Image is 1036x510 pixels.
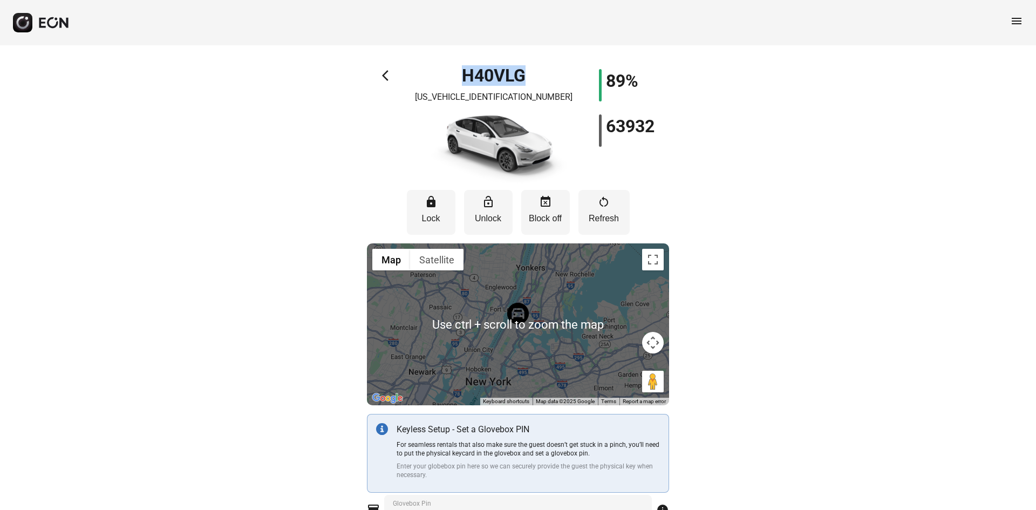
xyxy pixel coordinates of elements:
button: Show satellite imagery [410,249,464,270]
button: Lock [407,190,455,235]
span: arrow_back_ios [382,69,395,82]
button: Show street map [372,249,410,270]
h1: 63932 [606,120,655,133]
img: Google [370,391,405,405]
button: Toggle fullscreen view [642,249,664,270]
a: Report a map error [623,398,666,404]
label: Glovebox Pin [393,499,431,508]
span: Map data ©2025 Google [536,398,595,404]
p: Lock [412,212,450,225]
a: Open this area in Google Maps (opens a new window) [370,391,405,405]
button: Refresh [578,190,630,235]
img: car [418,108,569,183]
p: Keyless Setup - Set a Glovebox PIN [397,423,660,436]
button: Unlock [464,190,513,235]
button: Map camera controls [642,332,664,353]
button: Block off [521,190,570,235]
span: lock_open [482,195,495,208]
span: lock [425,195,438,208]
span: event_busy [539,195,552,208]
h1: 89% [606,74,638,87]
span: menu [1010,15,1023,28]
p: Refresh [584,212,624,225]
p: For seamless rentals that also make sure the guest doesn’t get stuck in a pinch, you’ll need to p... [397,440,660,458]
button: Drag Pegman onto the map to open Street View [642,371,664,392]
p: [US_VEHICLE_IDENTIFICATION_NUMBER] [415,91,572,104]
a: Terms (opens in new tab) [601,398,616,404]
p: Unlock [469,212,507,225]
button: Keyboard shortcuts [483,398,529,405]
span: restart_alt [597,195,610,208]
p: Block off [527,212,564,225]
p: Enter your globebox pin here so we can securely provide the guest the physical key when necessary. [397,462,660,479]
img: info [376,423,388,435]
h1: H40VLG [462,69,526,82]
